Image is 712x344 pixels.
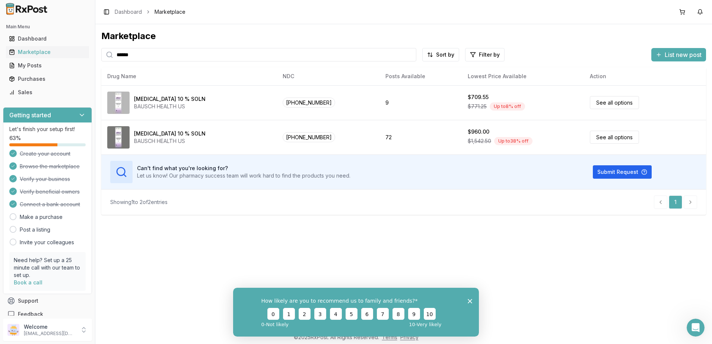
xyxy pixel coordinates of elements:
img: Jublia 10 % SOLN [107,126,130,149]
a: Purchases [6,72,89,86]
a: Privacy [400,334,419,340]
a: See all options [590,131,639,144]
td: 9 [379,85,462,120]
div: Marketplace [101,30,706,42]
span: Browse the marketplace [20,163,80,170]
p: Let's finish your setup first! [9,125,86,133]
button: Dashboard [3,33,92,45]
th: Drug Name [101,67,277,85]
span: Feedback [18,310,43,318]
iframe: Survey from RxPost [233,288,479,337]
button: Filter by [465,48,505,61]
div: Purchases [9,75,86,83]
span: Connect a bank account [20,201,80,208]
a: Dashboard [115,8,142,16]
button: List new post [651,48,706,61]
button: Marketplace [3,46,92,58]
img: Jublia 10 % SOLN [107,92,130,114]
button: Sort by [422,48,459,61]
a: My Posts [6,59,89,72]
p: [EMAIL_ADDRESS][DOMAIN_NAME] [24,331,76,337]
div: Sales [9,89,86,96]
img: RxPost Logo [3,3,51,15]
a: 1 [669,195,682,209]
div: Marketplace [9,48,86,56]
a: Post a listing [20,226,50,233]
div: [MEDICAL_DATA] 10 % SOLN [134,95,206,103]
div: My Posts [9,62,86,69]
button: Feedback [3,308,92,321]
span: 63 % [9,134,21,142]
div: Showing 1 to 2 of 2 entries [110,198,168,206]
h3: Can't find what you're looking for? [137,165,350,172]
a: Terms [382,334,397,340]
div: BAUSCH HEALTH US [134,103,206,110]
img: User avatar [7,324,19,336]
th: Action [584,67,706,85]
div: [MEDICAL_DATA] 10 % SOLN [134,130,206,137]
th: NDC [277,67,379,85]
div: $709.55 [468,93,489,101]
a: Make a purchase [20,213,63,221]
span: List new post [665,50,702,59]
div: Up to 8 % off [490,102,525,111]
p: Welcome [24,323,76,331]
a: Sales [6,86,89,99]
button: Sales [3,86,92,98]
div: Up to 38 % off [494,137,533,145]
button: Submit Request [593,165,652,179]
span: Verify beneficial owners [20,188,80,195]
span: Verify your business [20,175,70,183]
h2: Main Menu [6,24,89,30]
a: Book a call [14,279,42,286]
button: My Posts [3,60,92,71]
iframe: Intercom live chat [687,319,705,337]
a: See all options [590,96,639,109]
td: 72 [379,120,462,155]
div: BAUSCH HEALTH US [134,137,206,145]
div: Dashboard [9,35,86,42]
div: $960.00 [468,128,489,136]
th: Lowest Price Available [462,67,584,85]
span: Create your account [20,150,70,157]
th: Posts Available [379,67,462,85]
nav: pagination [654,195,697,209]
p: Let us know! Our pharmacy success team will work hard to find the products you need. [137,172,350,179]
h3: Getting started [9,111,51,120]
span: [PHONE_NUMBER] [283,132,335,142]
nav: breadcrumb [115,8,185,16]
a: List new post [651,52,706,59]
button: Support [3,294,92,308]
p: Need help? Set up a 25 minute call with our team to set up. [14,257,81,279]
a: Dashboard [6,32,89,45]
a: Marketplace [6,45,89,59]
span: Marketplace [155,8,185,16]
span: [PHONE_NUMBER] [283,98,335,108]
a: Invite your colleagues [20,239,74,246]
span: Sort by [436,51,454,58]
span: Filter by [479,51,500,58]
button: Purchases [3,73,92,85]
span: $771.25 [468,103,487,110]
span: $1,542.50 [468,137,491,145]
